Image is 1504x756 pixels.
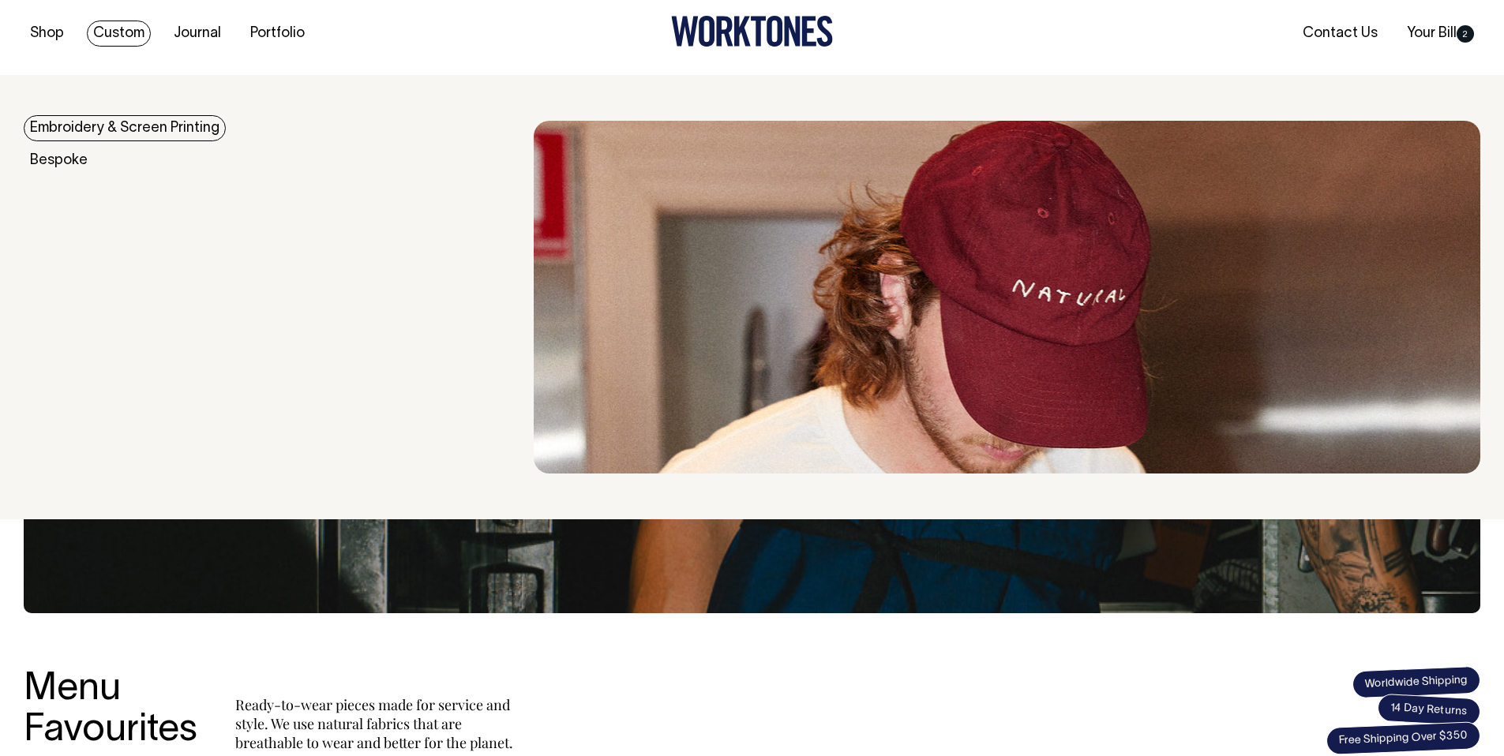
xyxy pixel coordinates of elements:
[1352,666,1480,699] span: Worldwide Shipping
[167,21,227,47] a: Journal
[24,115,226,141] a: Embroidery & Screen Printing
[1296,21,1384,47] a: Contact Us
[534,121,1480,473] img: embroidery & Screen Printing
[244,21,311,47] a: Portfolio
[1401,21,1480,47] a: Your Bill2
[87,21,151,47] a: Custom
[1377,694,1481,727] span: 14 Day Returns
[24,148,94,174] a: Bespoke
[24,669,197,753] h3: Menu Favourites
[1457,25,1474,43] span: 2
[235,695,519,752] p: Ready-to-wear pieces made for service and style. We use natural fabrics that are breathable to we...
[1326,721,1480,755] span: Free Shipping Over $350
[24,21,70,47] a: Shop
